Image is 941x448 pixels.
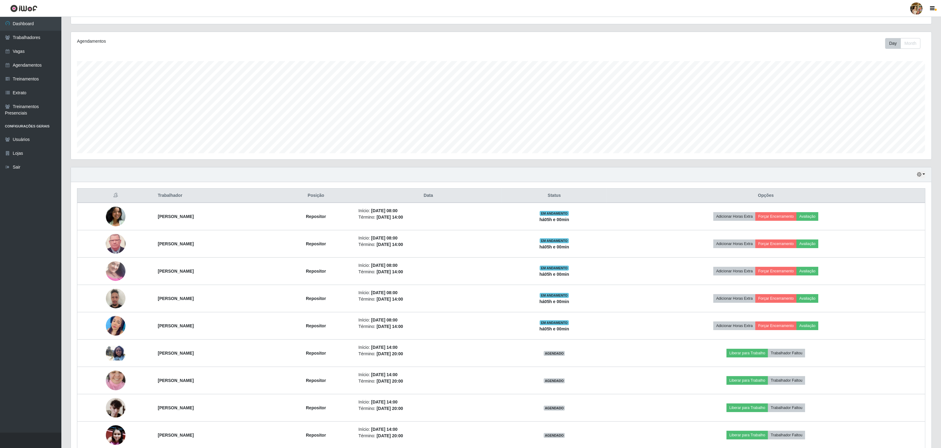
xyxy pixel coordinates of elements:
time: [DATE] 14:00 [376,269,403,274]
strong: Repositor [306,433,326,438]
li: Início: [358,344,498,351]
button: Liberar para Trabalho [727,376,768,385]
button: Liberar para Trabalho [727,403,768,412]
img: 1753289887027.jpeg [106,285,125,311]
time: [DATE] 08:00 [371,208,398,213]
li: Início: [358,426,498,433]
li: Início: [358,235,498,241]
strong: [PERSON_NAME] [158,433,194,438]
th: Posição [277,189,355,203]
img: CoreUI Logo [10,5,37,12]
th: Data [355,189,502,203]
button: Forçar Encerramento [755,240,796,248]
div: Agendamentos [77,38,425,45]
strong: [PERSON_NAME] [158,296,194,301]
li: Início: [358,317,498,323]
strong: há 05 h e 00 min [539,217,569,222]
strong: [PERSON_NAME] [158,214,194,219]
strong: [PERSON_NAME] [158,405,194,410]
strong: Repositor [306,405,326,410]
li: Início: [358,290,498,296]
button: Forçar Encerramento [755,212,796,221]
button: Trabalhador Faltou [768,403,805,412]
time: [DATE] 20:00 [376,351,403,356]
li: Início: [358,399,498,405]
button: Adicionar Horas Extra [713,240,755,248]
time: [DATE] 14:00 [376,297,403,302]
li: Término: [358,378,498,384]
time: [DATE] 08:00 [371,290,398,295]
strong: há 05 h e 00 min [539,244,569,249]
strong: Repositor [306,351,326,356]
button: Adicionar Horas Extra [713,212,755,221]
time: [DATE] 20:00 [376,406,403,411]
div: Toolbar with button groups [885,38,925,49]
span: EM ANDAMENTO [540,266,569,271]
strong: Repositor [306,323,326,328]
img: 1754082029820.jpeg [106,425,125,445]
span: AGENDADO [544,351,565,356]
img: 1750202852235.jpeg [106,231,125,257]
th: Status [502,189,607,203]
li: Término: [358,296,498,302]
strong: há 05 h e 00 min [539,326,569,331]
li: Término: [358,433,498,439]
button: Forçar Encerramento [755,294,796,303]
button: Adicionar Horas Extra [713,294,755,303]
button: Trabalhador Faltou [768,349,805,357]
button: Forçar Encerramento [755,267,796,275]
button: Month [901,38,920,49]
li: Término: [358,323,498,330]
strong: [PERSON_NAME] [158,269,194,274]
button: Avaliação [796,294,818,303]
li: Término: [358,405,498,412]
strong: há 05 h e 00 min [539,299,569,304]
li: Término: [358,241,498,248]
time: [DATE] 08:00 [371,263,398,268]
time: [DATE] 14:00 [371,427,398,432]
div: First group [885,38,920,49]
button: Day [885,38,901,49]
strong: Repositor [306,241,326,246]
strong: Repositor [306,269,326,274]
time: [DATE] 14:00 [376,324,403,329]
time: [DATE] 08:00 [371,317,398,322]
strong: [PERSON_NAME] [158,351,194,356]
th: Opções [607,189,925,203]
span: EM ANDAMENTO [540,320,569,325]
time: [DATE] 08:00 [371,236,398,240]
img: 1754529472345.jpeg [106,395,125,421]
img: 1753110543973.jpeg [106,254,125,289]
button: Avaliação [796,240,818,248]
span: EM ANDAMENTO [540,211,569,216]
span: AGENDADO [544,433,565,438]
strong: [PERSON_NAME] [158,241,194,246]
img: 1753380554375.jpeg [106,363,125,398]
span: AGENDADO [544,406,565,411]
li: Início: [358,262,498,269]
img: 1753190771762.jpeg [106,346,125,360]
button: Adicionar Horas Extra [713,321,755,330]
strong: há 05 h e 00 min [539,272,569,277]
button: Liberar para Trabalho [727,349,768,357]
button: Forçar Encerramento [755,321,796,330]
time: [DATE] 14:00 [376,215,403,220]
button: Trabalhador Faltou [768,431,805,439]
li: Término: [358,269,498,275]
li: Término: [358,214,498,220]
img: 1753795450805.jpeg [106,305,125,347]
button: Liberar para Trabalho [727,431,768,439]
span: EM ANDAMENTO [540,238,569,243]
time: [DATE] 14:00 [371,399,398,404]
button: Avaliação [796,267,818,275]
span: AGENDADO [544,378,565,383]
time: [DATE] 20:00 [376,379,403,384]
strong: [PERSON_NAME] [158,378,194,383]
time: [DATE] 14:00 [371,372,398,377]
button: Trabalhador Faltou [768,376,805,385]
strong: Repositor [306,214,326,219]
button: Adicionar Horas Extra [713,267,755,275]
li: Início: [358,208,498,214]
li: Início: [358,372,498,378]
time: [DATE] 14:00 [376,242,403,247]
